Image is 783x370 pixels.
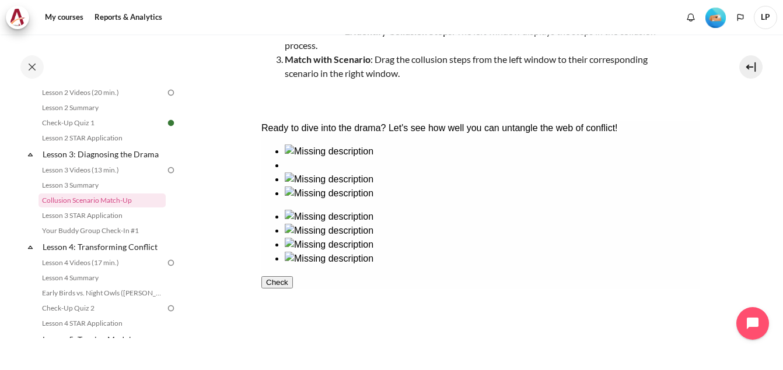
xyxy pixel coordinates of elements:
[701,6,730,28] a: Level #2
[39,101,166,115] a: Lesson 2 Summary
[41,332,166,360] a: Lesson 5: Turning My Job Outward
[166,303,176,313] img: To do
[39,256,166,270] a: Lesson 4 Videos (17 min.)
[682,9,700,26] div: Show notification window with no new notifications
[39,271,166,285] a: Lesson 4 Summary
[41,6,88,29] a: My courses
[285,52,670,80] li: : Drag the collusion steps from the left window to their corresponding scenario in the right window.
[39,193,166,207] a: Collusion Scenario Match-Up
[9,9,26,26] img: Architeck
[39,209,166,223] a: Lesson 3 STAR Application
[25,149,36,160] span: Collapse
[39,178,166,192] a: Lesson 3 Summary
[41,239,166,255] a: Lesson 4: Transforming Conflict
[39,316,166,330] a: Lesson 4 STAR Application
[285,54,370,65] strong: Match with Scenario
[754,6,777,29] a: User menu
[705,6,726,28] div: Level #2
[166,165,176,175] img: To do
[285,24,670,52] li: : The left window displays the steps in the collusion process.
[39,301,166,315] a: Check-Up Quiz 2
[39,116,166,130] a: Check-Up Quiz 1
[90,6,166,29] a: Reports & Analytics
[754,6,777,29] span: LP
[39,286,166,300] a: Early Birds vs. Night Owls ([PERSON_NAME]'s Story)
[166,118,176,128] img: Done
[39,86,166,100] a: Lesson 2 Videos (20 min.)
[41,146,166,162] a: Lesson 3: Diagnosing the Drama
[39,224,166,238] a: Your Buddy Group Check-In #1
[25,241,36,253] span: Collapse
[39,163,166,177] a: Lesson 3 Videos (13 min.)
[166,87,176,98] img: To do
[732,9,749,26] button: Languages
[39,131,166,145] a: Lesson 2 STAR Application
[705,8,726,28] img: Level #2
[6,6,35,29] a: Architeck Architeck
[166,258,176,268] img: To do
